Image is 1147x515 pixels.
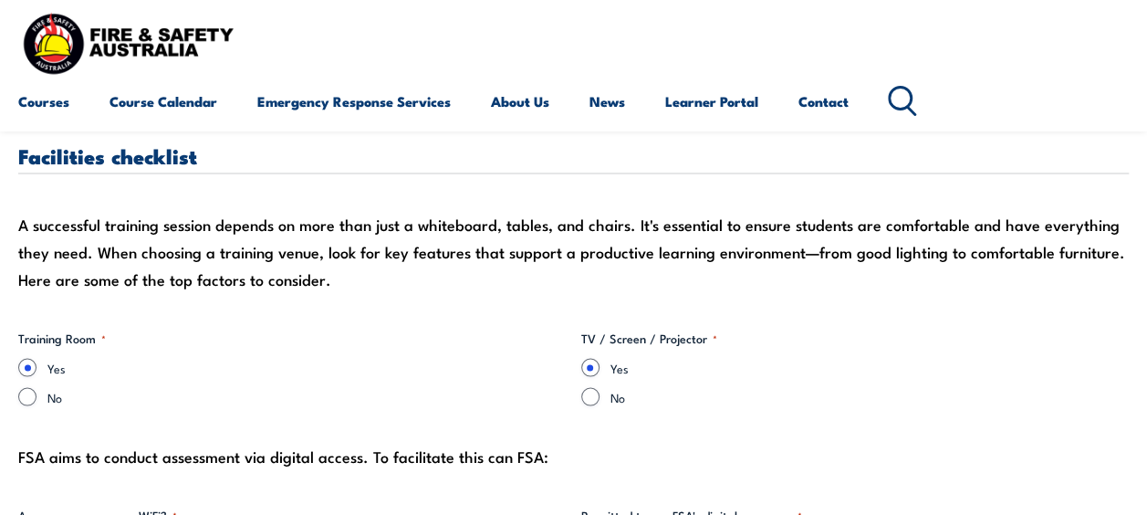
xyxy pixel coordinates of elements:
a: News [589,79,625,123]
label: No [610,387,1130,405]
a: Courses [18,79,69,123]
a: About Us [491,79,549,123]
label: Yes [610,358,1130,376]
div: FSA aims to conduct assessment via digital access. To facilitate this can FSA: [18,442,1129,469]
label: Yes [47,358,567,376]
div: A successful training session depends on more than just a whiteboard, tables, and chairs. It's es... [18,210,1129,292]
a: Course Calendar [109,79,217,123]
a: Emergency Response Services [257,79,451,123]
label: No [47,387,567,405]
h3: Facilities checklist [18,144,1129,165]
a: Learner Portal [665,79,758,123]
a: Contact [798,79,849,123]
legend: TV / Screen / Projector [581,329,717,347]
legend: Training Room [18,329,106,347]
